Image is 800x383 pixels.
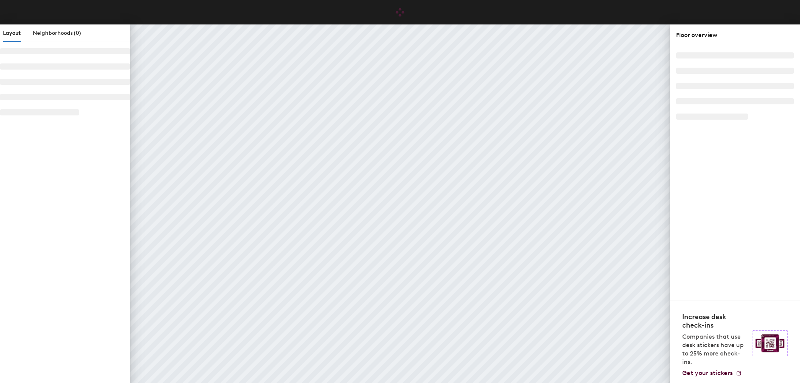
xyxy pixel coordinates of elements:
[682,369,733,377] span: Get your stickers
[3,30,21,36] span: Layout
[753,330,788,356] img: Sticker logo
[676,31,794,40] div: Floor overview
[682,313,748,329] h4: Increase desk check-ins
[682,369,742,377] a: Get your stickers
[682,333,748,366] p: Companies that use desk stickers have up to 25% more check-ins.
[33,30,81,36] span: Neighborhoods (0)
